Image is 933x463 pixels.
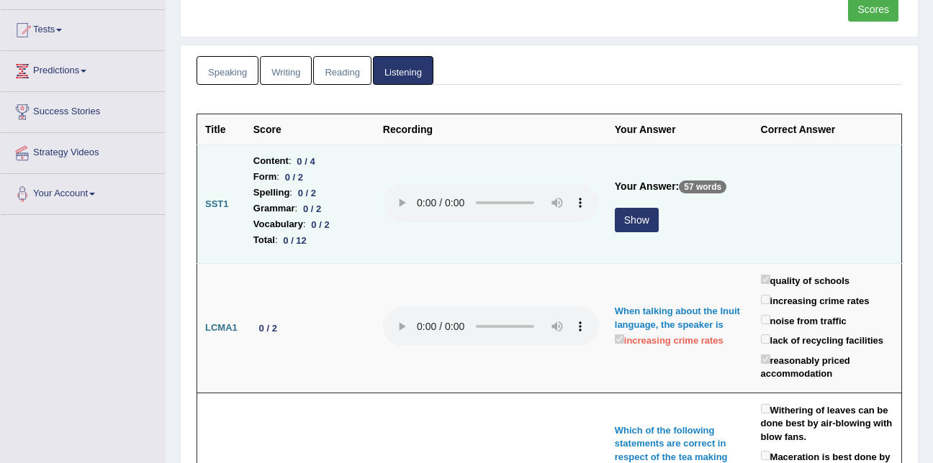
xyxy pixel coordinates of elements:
[615,208,659,232] button: Show
[615,180,679,192] b: Your Answer:
[253,185,290,201] b: Spelling
[761,275,770,284] input: quality of schools
[1,92,165,128] a: Success Stories
[253,201,367,216] li: :
[679,180,726,193] p: 57 words
[761,404,770,413] input: Withering of leaves can be done best by air-blowing with blow fans.
[260,56,312,86] a: Writing
[761,272,850,288] label: quality of schools
[761,354,770,364] input: reasonably priced accommodation
[306,217,335,232] div: 0 / 2
[1,10,165,46] a: Tests
[292,154,321,169] div: 0 / 4
[253,232,367,248] li: :
[297,201,327,216] div: 0 / 2
[253,232,275,248] b: Total
[761,331,884,348] label: lack of recycling facilities
[1,51,165,87] a: Predictions
[761,352,893,381] label: reasonably priced accommodation
[197,56,258,86] a: Speaking
[205,198,229,209] b: SST1
[205,322,238,333] b: LCMA1
[615,334,624,344] input: increasing crime rates
[375,114,607,145] th: Recording
[253,153,367,169] li: :
[197,114,245,145] th: Title
[607,114,753,145] th: Your Answer
[761,315,770,324] input: noise from traffic
[313,56,371,86] a: Reading
[278,233,312,248] div: 0 / 12
[615,331,724,348] label: increasing crime rates
[761,451,770,460] input: Maceration is best done by machine.
[279,170,309,185] div: 0 / 2
[753,114,902,145] th: Correct Answer
[1,174,165,210] a: Your Account
[373,56,433,86] a: Listening
[253,321,283,336] div: 0 / 2
[761,401,893,444] label: Withering of leaves can be done best by air-blowing with blow fans.
[761,334,770,344] input: lack of recycling facilities
[1,133,165,169] a: Strategy Videos
[761,312,847,329] label: noise from traffic
[253,185,367,201] li: :
[253,216,367,232] li: :
[253,169,277,185] b: Form
[761,295,770,304] input: increasing crime rates
[615,305,745,331] div: When talking about the Inuit language, the speaker is
[253,216,303,232] b: Vocabulary
[253,201,295,216] b: Grammar
[761,292,870,308] label: increasing crime rates
[253,153,289,169] b: Content
[292,185,322,201] div: 0 / 2
[253,169,367,185] li: :
[245,114,375,145] th: Score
